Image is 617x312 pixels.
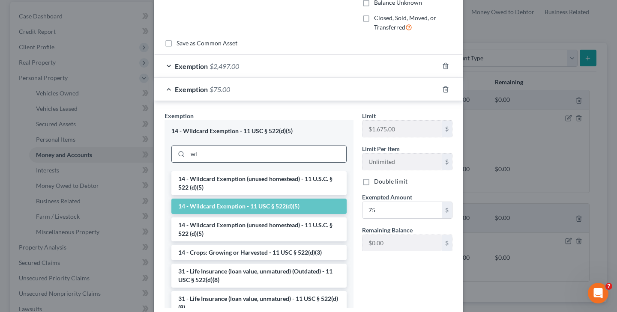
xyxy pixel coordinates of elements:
[171,171,347,195] li: 14 - Wildcard Exemption (unused homestead) - 11 U.S.C. § 522 (d)(5)
[175,62,208,70] span: Exemption
[165,112,194,119] span: Exemption
[171,199,347,214] li: 14 - Wildcard Exemption - 11 USC § 522(d)(5)
[362,154,442,170] input: --
[374,177,407,186] label: Double limit
[362,112,376,119] span: Limit
[210,62,239,70] span: $2,497.00
[605,283,612,290] span: 7
[442,121,452,137] div: $
[362,193,412,201] span: Exempted Amount
[442,202,452,218] div: $
[588,283,608,303] iframe: Intercom live chat
[362,121,442,137] input: --
[362,226,413,235] label: Remaining Balance
[171,264,347,288] li: 31 - Life Insurance (loan value, unmatured) (Outdated) - 11 USC § 522(d)(8)
[362,235,442,251] input: --
[374,14,436,31] span: Closed, Sold, Moved, or Transferred
[177,39,237,48] label: Save as Common Asset
[171,245,347,260] li: 14 - Crops: Growing or Harvested - 11 USC § 522(d)(3)
[188,146,346,162] input: Search exemption rules...
[362,144,400,153] label: Limit Per Item
[442,235,452,251] div: $
[171,127,347,135] div: 14 - Wildcard Exemption - 11 USC § 522(d)(5)
[175,85,208,93] span: Exemption
[442,154,452,170] div: $
[362,202,442,218] input: 0.00
[210,85,230,93] span: $75.00
[171,217,347,241] li: 14 - Wildcard Exemption (unused homestead) - 11 U.S.C. § 522 (d)(5)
